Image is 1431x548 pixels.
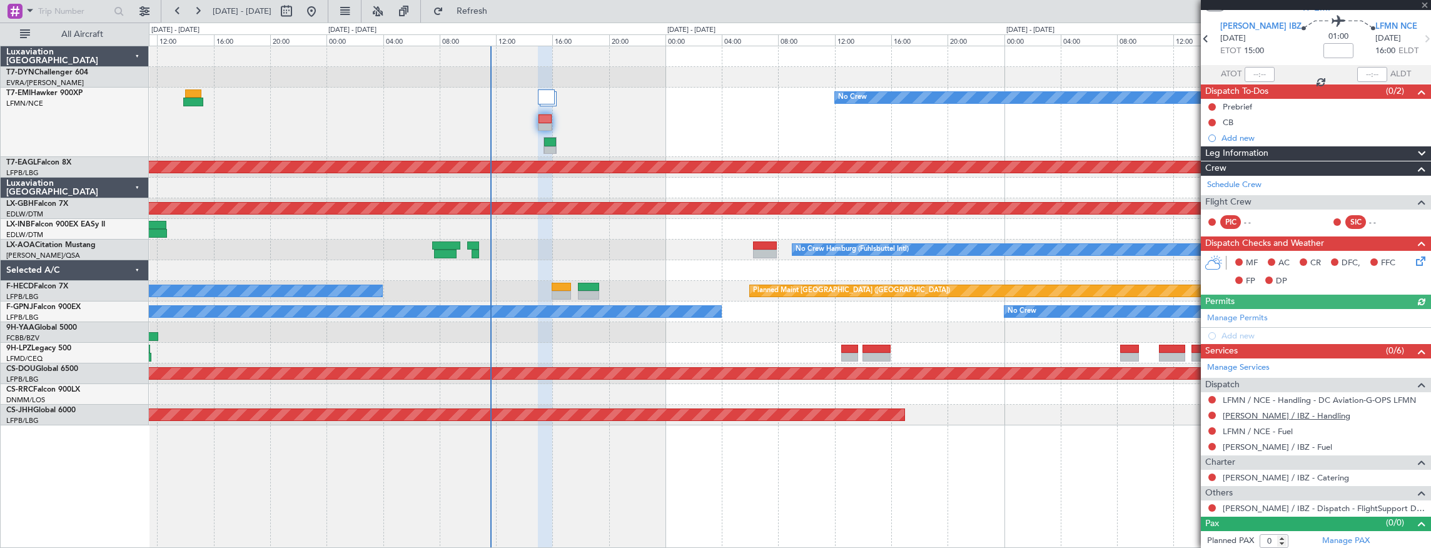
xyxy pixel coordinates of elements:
span: F-HECD [6,283,34,290]
div: Planned Maint [GEOGRAPHIC_DATA] ([GEOGRAPHIC_DATA]) [753,282,950,300]
span: Refresh [446,7,498,16]
span: Charter [1205,455,1235,470]
span: ETOT [1220,45,1241,58]
div: 04:00 [383,34,440,46]
div: 00:00 [1004,34,1061,46]
div: CB [1223,117,1233,128]
a: LFPB/LBG [6,313,39,322]
span: 15:00 [1244,45,1264,58]
a: F-HECDFalcon 7X [6,283,68,290]
a: [PERSON_NAME]/QSA [6,251,80,260]
span: LX-AOA [6,241,35,249]
div: 00:00 [326,34,383,46]
span: Services [1205,344,1238,358]
span: F-GPNJ [6,303,33,311]
div: 12:00 [496,34,552,46]
div: - - [1244,216,1272,228]
span: All Aircraft [33,30,132,39]
span: CS-RRC [6,386,33,393]
span: 01:00 [1328,31,1348,43]
span: [PERSON_NAME] IBZ [1220,21,1302,33]
span: Dispatch [1205,378,1240,392]
div: [DATE] - [DATE] [151,25,200,36]
span: LX-GBH [6,200,34,208]
a: [PERSON_NAME] / IBZ - Handling [1223,410,1350,421]
a: Manage Services [1207,362,1270,374]
span: CS-JHH [6,407,33,414]
span: 9H-YAA [6,324,34,332]
span: Leg Information [1205,146,1268,161]
div: Prebrief [1223,101,1252,112]
span: LX-INB [6,221,31,228]
div: 20:00 [948,34,1004,46]
div: 04:00 [1061,34,1117,46]
span: CR [1310,257,1321,270]
a: T7-EAGLFalcon 8X [6,159,71,166]
a: LFPB/LBG [6,292,39,302]
a: LFMN/NCE [6,99,43,108]
a: 9H-YAAGlobal 5000 [6,324,77,332]
a: LFPB/LBG [6,416,39,425]
div: 12:00 [157,34,213,46]
span: DFC, [1342,257,1360,270]
span: 16:00 [1375,45,1395,58]
div: 08:00 [440,34,496,46]
div: 16:00 [214,34,270,46]
span: ATOT [1221,68,1241,81]
span: AC [1278,257,1290,270]
span: T7-EAGL [6,159,37,166]
span: [DATE] - [DATE] [213,6,271,17]
a: [PERSON_NAME] / IBZ - Catering [1223,472,1349,483]
a: T7-DYNChallenger 604 [6,69,88,76]
div: PIC [1220,215,1241,229]
div: 04:00 [722,34,778,46]
div: [DATE] - [DATE] [328,25,377,36]
div: SIC [1345,215,1366,229]
a: DNMM/LOS [6,395,45,405]
button: Refresh [427,1,502,21]
div: 20:00 [270,34,326,46]
span: 9H-LPZ [6,345,31,352]
a: LFMN / NCE - Handling - DC Aviation-G-OPS LFMN [1223,395,1416,405]
div: 12:00 [1173,34,1230,46]
a: LX-GBHFalcon 7X [6,200,68,208]
span: T7-EMI [6,89,31,97]
a: F-GPNJFalcon 900EX [6,303,81,311]
span: [DATE] [1220,33,1246,45]
div: 08:00 [778,34,834,46]
span: T7-DYN [6,69,34,76]
a: LFMD/CEQ [6,354,43,363]
span: FP [1246,275,1255,288]
span: DP [1276,275,1287,288]
a: LX-AOACitation Mustang [6,241,96,249]
div: 16:00 [891,34,948,46]
span: Pax [1205,517,1219,531]
a: 9H-LPZLegacy 500 [6,345,71,352]
a: T7-EMIHawker 900XP [6,89,83,97]
div: [DATE] - [DATE] [1006,25,1054,36]
span: Dispatch Checks and Weather [1205,236,1324,251]
a: [PERSON_NAME] / IBZ - Dispatch - FlightSupport Dispatch [GEOGRAPHIC_DATA] [1223,503,1425,514]
span: (0/2) [1386,84,1404,98]
a: Manage PAX [1322,535,1370,547]
div: No Crew Hamburg (Fuhlsbuttel Intl) [796,240,909,259]
div: Add new [1221,133,1425,143]
div: 20:00 [609,34,665,46]
span: FFC [1381,257,1395,270]
label: Planned PAX [1207,535,1254,547]
a: CS-DOUGlobal 6500 [6,365,78,373]
a: EDLW/DTM [6,230,43,240]
span: Dispatch To-Dos [1205,84,1268,99]
span: (0/0) [1386,516,1404,529]
a: EDLW/DTM [6,210,43,219]
input: Trip Number [38,2,110,21]
a: LFPB/LBG [6,375,39,384]
a: EVRA/[PERSON_NAME] [6,78,84,88]
span: ELDT [1398,45,1418,58]
div: [DATE] - [DATE] [667,25,715,36]
div: No Crew [838,88,867,107]
a: FCBB/BZV [6,333,39,343]
span: Flight Crew [1205,195,1251,210]
div: 16:00 [552,34,609,46]
a: CS-JHHGlobal 6000 [6,407,76,414]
